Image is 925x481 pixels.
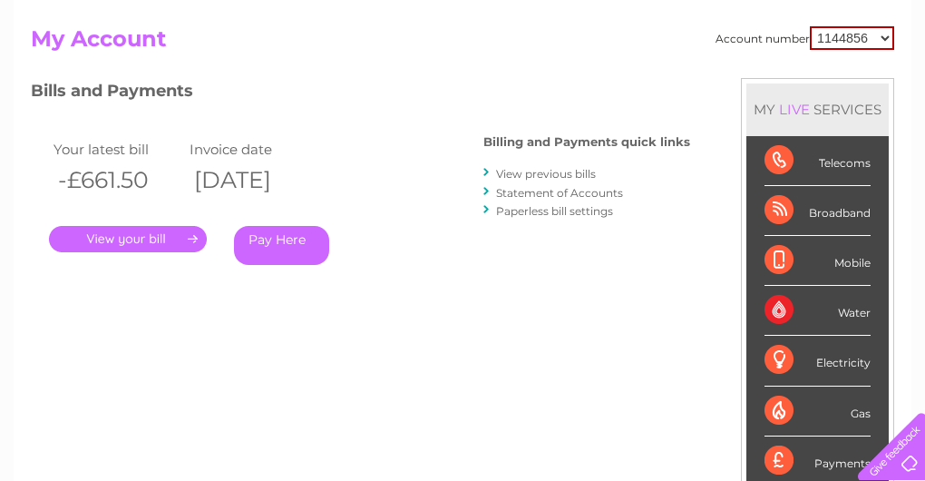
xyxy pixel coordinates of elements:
div: Clear Business is a trading name of Verastar Limited (registered in [GEOGRAPHIC_DATA] No. 3667643... [35,10,892,88]
a: Pay Here [234,226,329,265]
div: LIVE [775,101,813,118]
h3: Bills and Payments [31,78,690,110]
div: Account number [716,26,894,50]
a: View previous bills [496,167,596,181]
div: Broadband [764,186,871,236]
a: Paperless bill settings [496,204,613,218]
a: Telecoms [702,77,756,91]
div: Telecoms [764,136,871,186]
img: logo.png [33,47,125,103]
div: Mobile [764,236,871,286]
a: Statement of Accounts [496,186,623,200]
div: MY SERVICES [746,83,889,135]
div: Gas [764,387,871,437]
a: Log out [865,77,908,91]
th: [DATE] [185,162,321,199]
h2: My Account [31,26,894,61]
h4: Billing and Payments quick links [483,135,690,149]
a: Water [606,77,640,91]
td: Your latest bill [49,137,185,162]
a: . [49,226,207,252]
td: Invoice date [185,137,321,162]
div: Electricity [764,336,871,386]
a: Energy [651,77,691,91]
th: -£661.50 [49,162,185,199]
a: Contact [804,77,849,91]
div: Water [764,286,871,336]
a: Blog [767,77,794,91]
a: 0333 014 3131 [583,9,708,32]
